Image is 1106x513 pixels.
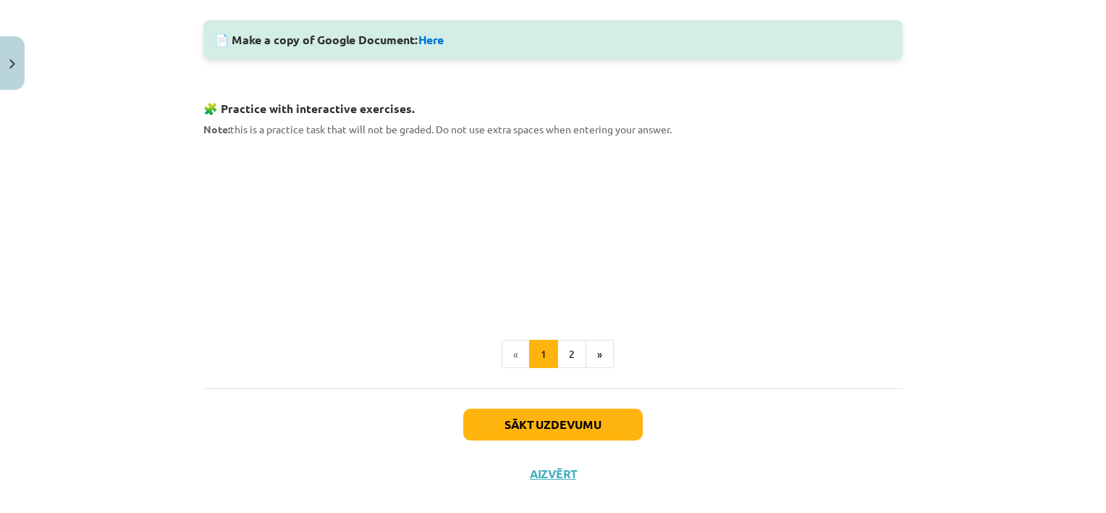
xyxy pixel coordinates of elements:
[203,101,218,116] strong: 🧩
[203,340,903,369] nav: Page navigation example
[463,409,643,441] button: Sākt uzdevumu
[529,340,558,369] button: 1
[557,340,586,369] button: 2
[525,467,581,481] button: Aizvērt
[586,340,614,369] button: »
[203,122,230,135] strong: Note:
[203,122,672,135] span: this is a practice task that will not be graded. Do not use extra spaces when entering your answer.
[9,59,15,69] img: icon-close-lesson-0947bae3869378f0d4975bcd49f059093ad1ed9edebbc8119c70593378902aed.svg
[418,32,444,47] a: Here
[203,20,903,59] div: 📄 Make a copy of Google Document:
[221,101,415,116] strong: Practice with interactive exercises.
[203,146,903,304] iframe: 🔤 Topic 1. Vocabulary – likes, dislikes, describing people, feelings.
